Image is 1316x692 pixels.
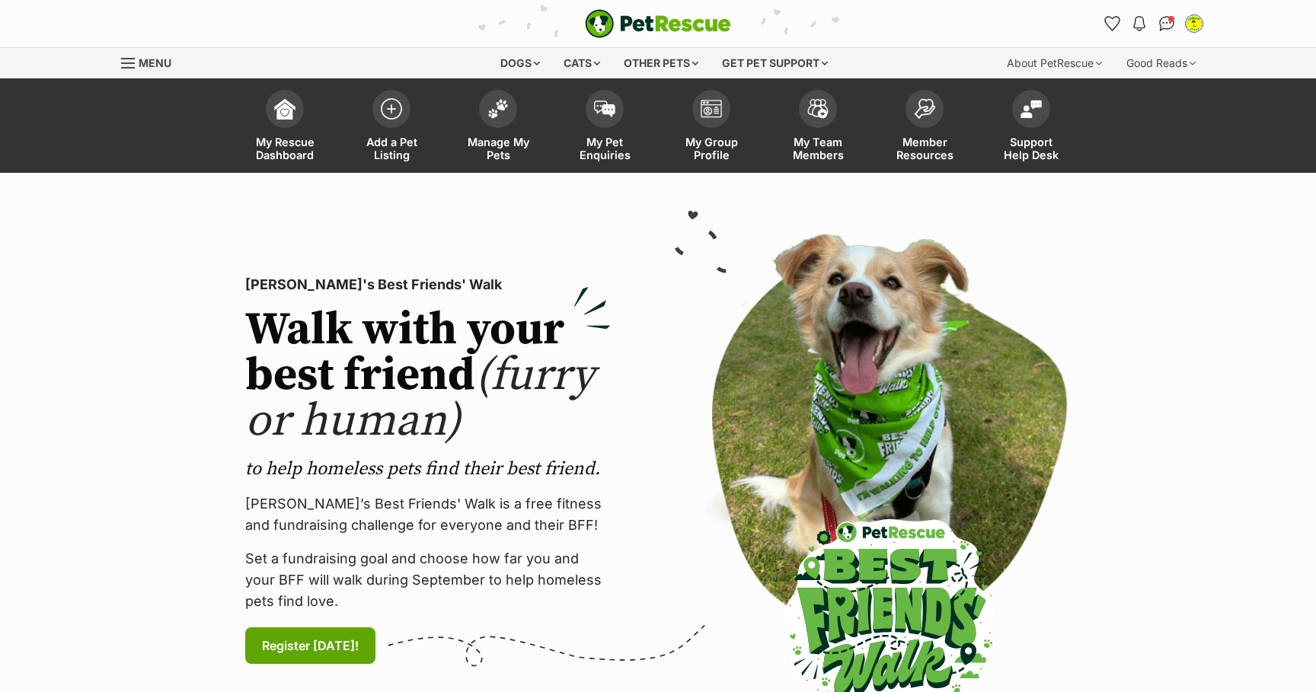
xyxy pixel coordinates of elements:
[701,100,722,118] img: group-profile-icon-3fa3cf56718a62981997c0bc7e787c4b2cf8bcc04b72c1350f741eb67cf2f40e.svg
[245,457,611,481] p: to help homeless pets find their best friend.
[121,48,182,75] a: Menu
[1133,16,1145,31] img: notifications-46538b983faf8c2785f20acdc204bb7945ddae34d4c08c2a6579f10ce5e182be.svg
[871,82,978,173] a: Member Resources
[245,548,611,612] p: Set a fundraising goal and choose how far you and your BFF will walk during September to help hom...
[1187,16,1202,31] img: Cathy Craw profile pic
[251,136,319,161] span: My Rescue Dashboard
[711,48,838,78] div: Get pet support
[553,48,611,78] div: Cats
[1182,11,1206,36] button: My account
[1021,100,1042,118] img: help-desk-icon-fdf02630f3aa405de69fd3d07c3f3aa587a6932b1a1747fa1d2bba05be0121f9.svg
[1100,11,1124,36] a: Favourites
[784,136,852,161] span: My Team Members
[914,98,935,119] img: member-resources-icon-8e73f808a243e03378d46382f2149f9095a855e16c252ad45f914b54edf8863c.svg
[996,48,1113,78] div: About PetRescue
[551,82,658,173] a: My Pet Enquiries
[487,99,509,119] img: manage-my-pets-icon-02211641906a0b7f246fdf0571729dbe1e7629f14944591b6c1af311fb30b64b.svg
[381,98,402,120] img: add-pet-listing-icon-0afa8454b4691262ce3f59096e99ab1cd57d4a30225e0717b998d2c9b9846f56.svg
[245,493,611,536] p: [PERSON_NAME]’s Best Friends' Walk is a free fitness and fundraising challenge for everyone and t...
[490,48,551,78] div: Dogs
[1116,48,1206,78] div: Good Reads
[570,136,639,161] span: My Pet Enquiries
[139,56,171,69] span: Menu
[245,274,611,295] p: [PERSON_NAME]'s Best Friends' Walk
[594,100,615,117] img: pet-enquiries-icon-7e3ad2cf08bfb03b45e93fb7055b45f3efa6380592205ae92323e6603595dc1f.svg
[585,9,731,38] img: logo-e224e6f780fb5917bec1dbf3a21bbac754714ae5b6737aabdf751b685950b380.svg
[1159,16,1175,31] img: chat-41dd97257d64d25036548639549fe6c8038ab92f7586957e7f3b1b290dea8141.svg
[445,82,551,173] a: Manage My Pets
[765,82,871,173] a: My Team Members
[585,9,731,38] a: PetRescue
[1127,11,1151,36] button: Notifications
[613,48,709,78] div: Other pets
[338,82,445,173] a: Add a Pet Listing
[807,99,829,119] img: team-members-icon-5396bd8760b3fe7c0b43da4ab00e1e3bb1a5d9ba89233759b79545d2d3fc5d0d.svg
[464,136,532,161] span: Manage My Pets
[997,136,1065,161] span: Support Help Desk
[274,98,295,120] img: dashboard-icon-eb2f2d2d3e046f16d808141f083e7271f6b2e854fb5c12c21221c1fb7104beca.svg
[245,627,375,664] a: Register [DATE]!
[978,82,1084,173] a: Support Help Desk
[232,82,338,173] a: My Rescue Dashboard
[357,136,426,161] span: Add a Pet Listing
[890,136,959,161] span: Member Resources
[1155,11,1179,36] a: Conversations
[677,136,746,161] span: My Group Profile
[1100,11,1206,36] ul: Account quick links
[262,636,359,655] span: Register [DATE]!
[658,82,765,173] a: My Group Profile
[245,308,611,445] h2: Walk with your best friend
[245,347,595,450] span: (furry or human)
